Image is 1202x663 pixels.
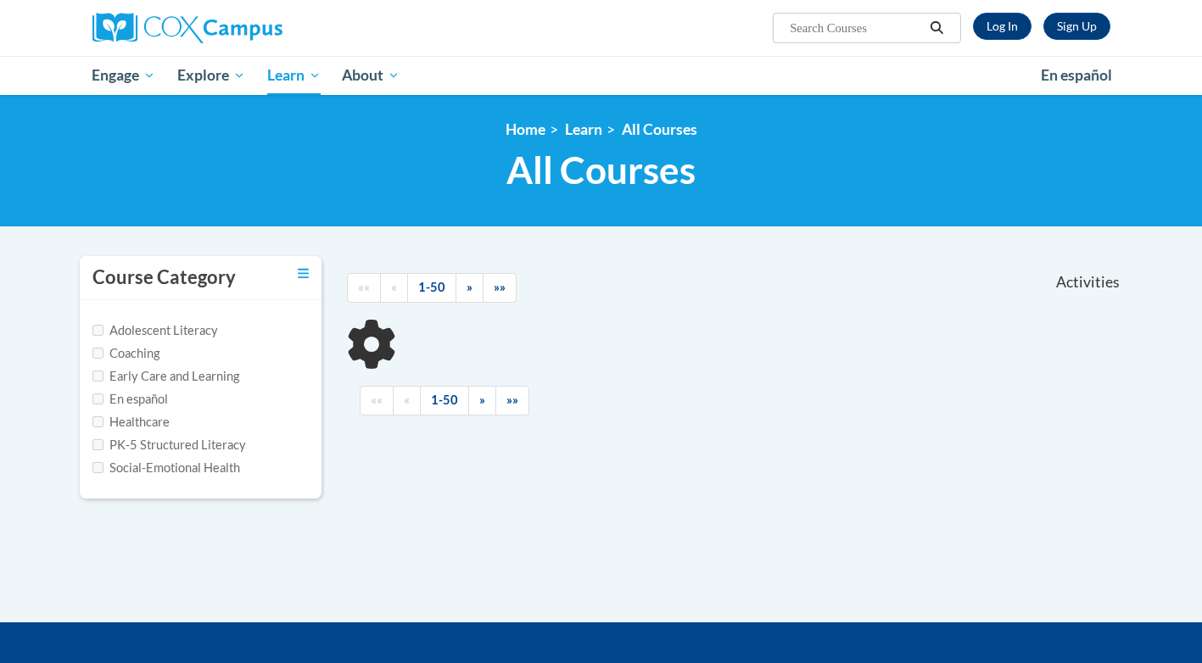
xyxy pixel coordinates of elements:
[1056,273,1120,292] span: Activities
[565,120,602,138] a: Learn
[393,386,421,415] a: Previous
[347,273,381,303] a: Begining
[92,416,103,427] input: Checkbox for Options
[92,436,246,454] label: PK-5 Structured Literacy
[92,367,239,386] label: Early Care and Learning
[92,390,168,409] label: En español
[166,56,256,95] a: Explore
[256,56,332,95] a: Learn
[1043,13,1110,40] a: Register
[267,65,321,86] span: Learn
[331,56,411,95] a: About
[467,280,472,294] span: »
[92,393,103,404] input: Checkbox for Options
[924,18,949,38] button: Search
[494,280,506,294] span: »»
[420,386,469,415] a: 1-50
[495,386,529,415] a: End
[380,273,408,303] a: Previous
[483,273,517,303] a: End
[298,265,309,283] a: Toggle collapse
[81,56,167,95] a: Engage
[92,370,103,382] input: Checkbox for Options
[1041,66,1112,84] span: En español
[67,56,1136,95] div: Main menu
[177,65,245,86] span: Explore
[468,386,496,415] a: Next
[479,393,485,407] span: »
[92,413,170,432] label: Healthcare
[92,325,103,336] input: Checkbox for Options
[92,13,415,43] a: Cox Campus
[92,459,240,477] label: Social-Emotional Health
[506,148,696,192] span: All Courses
[92,439,103,450] input: Checkbox for Options
[407,273,456,303] a: 1-50
[973,13,1031,40] a: Log In
[371,393,383,407] span: ««
[92,348,103,359] input: Checkbox for Options
[622,120,697,138] a: All Courses
[456,273,484,303] a: Next
[391,280,397,294] span: «
[506,120,545,138] a: Home
[358,280,370,294] span: ««
[506,393,518,407] span: »»
[788,18,924,38] input: Search Courses
[92,265,236,291] h3: Course Category
[92,13,282,43] img: Cox Campus
[404,393,410,407] span: «
[92,65,155,86] span: Engage
[92,462,103,473] input: Checkbox for Options
[92,321,218,340] label: Adolescent Literacy
[92,344,159,363] label: Coaching
[1030,58,1123,93] a: En español
[342,65,400,86] span: About
[360,386,394,415] a: Begining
